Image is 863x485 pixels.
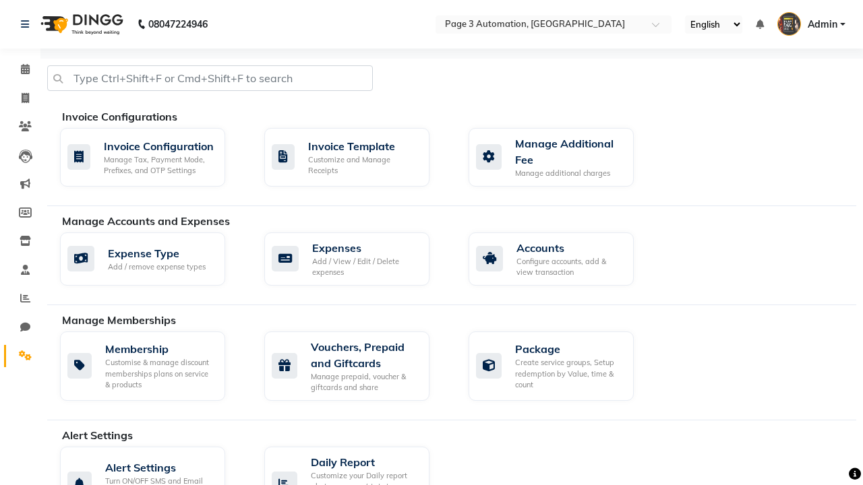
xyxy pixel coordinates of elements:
[308,138,419,154] div: Invoice Template
[311,371,419,393] div: Manage prepaid, voucher & giftcards and share
[60,128,244,187] a: Invoice ConfigurationManage Tax, Payment Mode, Prefixes, and OTP Settings
[516,256,623,278] div: Configure accounts, add & view transaction
[515,168,623,179] div: Manage additional charges
[60,232,244,286] a: Expense TypeAdd / remove expense types
[308,154,419,176] div: Customize and Manage Receipts
[264,232,448,286] a: ExpensesAdd / View / Edit / Delete expenses
[105,357,214,391] div: Customise & manage discount memberships plans on service & products
[47,65,373,91] input: Type Ctrl+Shift+F or Cmd+Shift+F to search
[312,240,419,256] div: Expenses
[311,454,419,470] div: Daily Report
[148,5,208,43] b: 08047224946
[516,240,623,256] div: Accounts
[311,339,419,371] div: Vouchers, Prepaid and Giftcards
[469,232,653,286] a: AccountsConfigure accounts, add & view transaction
[515,135,623,168] div: Manage Additional Fee
[105,459,214,476] div: Alert Settings
[104,138,214,154] div: Invoice Configuration
[60,331,244,401] a: MembershipCustomise & manage discount memberships plans on service & products
[515,341,623,357] div: Package
[469,331,653,401] a: PackageCreate service groups, Setup redemption by Value, time & count
[34,5,127,43] img: logo
[108,261,206,273] div: Add / remove expense types
[264,128,448,187] a: Invoice TemplateCustomize and Manage Receipts
[808,18,837,32] span: Admin
[312,256,419,278] div: Add / View / Edit / Delete expenses
[469,128,653,187] a: Manage Additional FeeManage additional charges
[515,357,623,391] div: Create service groups, Setup redemption by Value, time & count
[105,341,214,357] div: Membership
[108,245,206,261] div: Expense Type
[104,154,214,176] div: Manage Tax, Payment Mode, Prefixes, and OTP Settings
[264,331,448,401] a: Vouchers, Prepaid and GiftcardsManage prepaid, voucher & giftcards and share
[777,12,801,36] img: Admin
